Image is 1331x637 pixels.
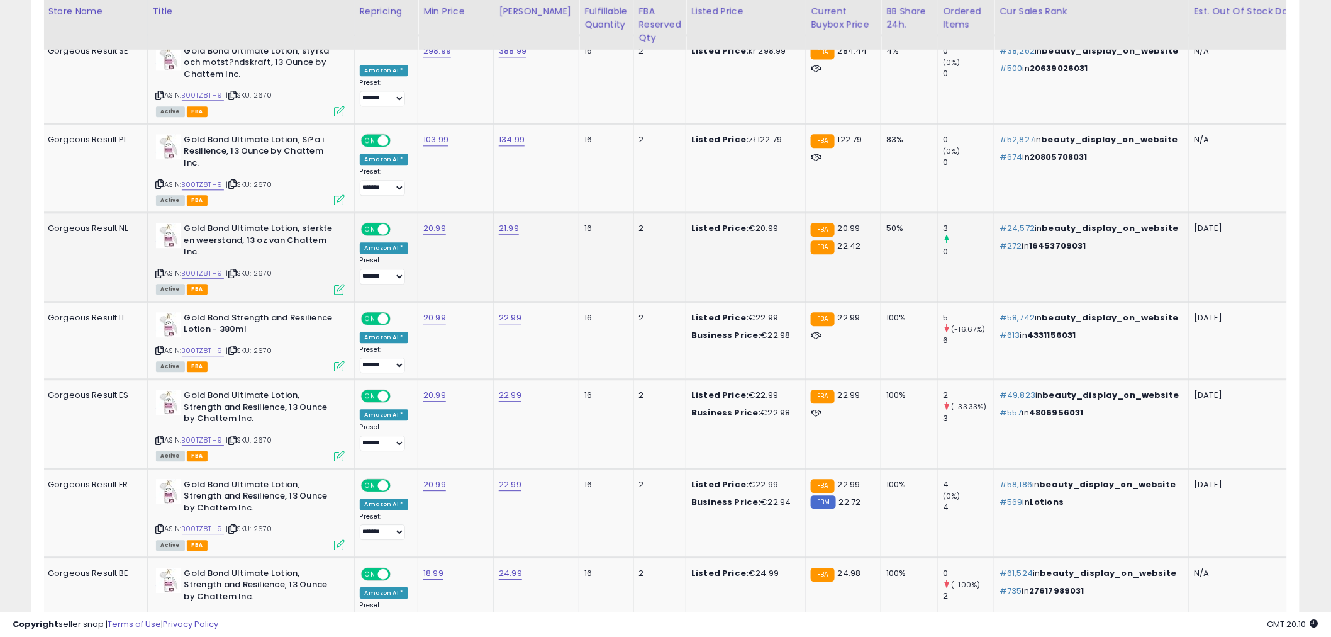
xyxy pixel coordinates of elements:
div: €22.94 [691,497,796,508]
div: seller snap | | [13,619,218,631]
div: 16 [584,479,623,490]
p: in [1000,63,1179,74]
a: 24.99 [499,567,522,580]
img: 41KKz+v6rUL._SL40_.jpg [156,134,181,159]
div: 4% [886,45,928,57]
div: 100% [886,479,928,490]
div: 2 [943,390,994,401]
b: Listed Price: [691,567,749,579]
div: €24.99 [691,568,796,579]
span: OFF [388,135,408,145]
small: FBA [811,134,834,148]
b: Listed Price: [691,222,749,234]
span: #58,186 [1000,478,1032,490]
a: 18.99 [423,567,443,580]
div: 2 [639,479,677,490]
b: Listed Price: [691,312,749,324]
span: 122.79 [838,133,862,145]
b: Listed Price: [691,133,749,145]
span: All listings currently available for purchase on Amazon [156,195,185,206]
p: in [1000,240,1179,252]
div: Gorgeous Result ES [48,390,138,401]
b: Business Price: [691,407,760,419]
b: Gold Bond Ultimate Lotion, Strength and Resilience, 13 Ounce by Chattem Inc. [184,568,337,606]
b: Gold Bond Ultimate Lotion, Strength and Resilience, 13 Ounce by Chattem Inc. [184,479,337,517]
p: in [1000,152,1179,163]
b: Gold Bond Ultimate Lotion, Si?a i Resilience, 13 Ounce by Chattem Inc. [184,134,337,172]
span: | SKU: 2670 [226,90,272,100]
div: €22.98 [691,330,796,341]
div: Amazon AI * [360,65,409,76]
a: Terms of Use [108,618,161,630]
div: Amazon AI * [360,409,409,420]
small: (-33.33%) [952,402,987,412]
span: #52,827 [1000,133,1034,145]
div: 0 [943,157,994,168]
div: ASIN: [156,390,345,459]
div: 0 [943,246,994,257]
span: All listings currently available for purchase on Amazon [156,284,185,295]
a: 20.99 [423,222,446,235]
div: 2 [943,590,994,602]
span: 4806956031 [1029,407,1084,419]
p: in [1000,223,1179,234]
span: 284.44 [838,45,867,57]
span: 16453709031 [1029,240,1086,252]
div: Gorgeous Result BE [48,568,138,579]
a: B00TZ8TH9I [182,346,225,356]
div: Amazon AI * [360,587,409,599]
span: 20639026031 [1030,62,1088,74]
small: (0%) [943,491,961,501]
div: Listed Price [691,4,800,18]
a: 134.99 [499,133,525,146]
p: in [1000,568,1179,579]
div: BB Share 24h. [886,4,932,31]
span: 27617989031 [1029,585,1084,597]
small: (-100%) [952,580,981,590]
div: Title [153,4,349,18]
div: Gorgeous Result PL [48,134,138,145]
img: 41KKz+v6rUL._SL40_.jpg [156,390,181,415]
div: 2 [639,223,677,234]
div: €22.99 [691,390,796,401]
img: 41KKz+v6rUL._SL40_.jpg [156,223,181,248]
img: 41KKz+v6rUL._SL40_.jpg [156,45,181,70]
div: ASIN: [156,479,345,549]
div: Cur Sales Rank [1000,4,1183,18]
span: FBA [187,195,208,206]
span: #61,524 [1000,567,1033,579]
a: 103.99 [423,133,448,146]
div: Gorgeous Result SE [48,45,138,57]
span: #569 [1000,496,1023,508]
div: 5 [943,312,994,324]
div: Gorgeous Result NL [48,223,138,234]
span: #613 [1000,329,1020,341]
div: Amazon AI * [360,499,409,510]
span: FBA [187,540,208,551]
a: 20.99 [423,389,446,402]
div: Min Price [423,4,488,18]
div: 3 [943,413,994,424]
p: [DATE] [1195,312,1305,324]
span: ON [362,391,378,402]
span: 2025-09-9 20:10 GMT [1267,618,1318,630]
a: 20.99 [423,478,446,491]
div: Fulfillable Quantity [584,4,628,31]
span: 24.98 [838,567,861,579]
span: OFF [388,224,408,235]
span: All listings currently available for purchase on Amazon [156,106,185,117]
p: in [1000,134,1179,145]
p: [DATE] [1195,390,1305,401]
p: [DATE] [1195,479,1305,490]
p: in [1000,45,1179,57]
b: Listed Price: [691,45,749,57]
div: 16 [584,45,623,57]
div: 16 [584,134,623,145]
small: FBA [811,312,834,326]
img: 41KKz+v6rUL._SL40_.jpg [156,479,181,504]
div: FBA Reserved Qty [639,4,681,44]
span: #272 [1000,240,1022,252]
p: N/A [1195,568,1305,579]
div: 16 [584,390,623,401]
a: 388.99 [499,45,526,57]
